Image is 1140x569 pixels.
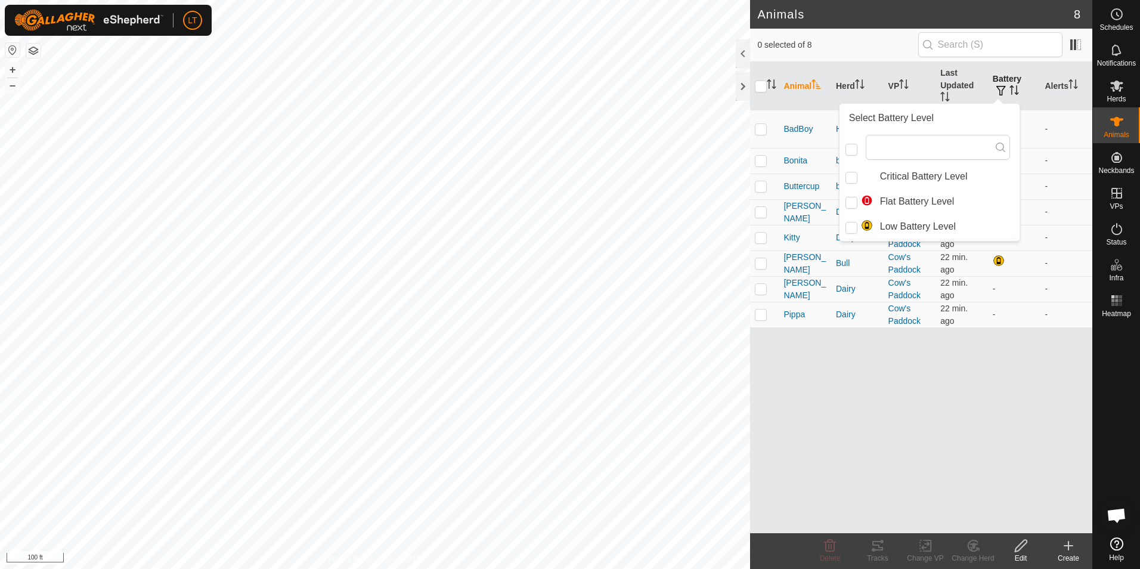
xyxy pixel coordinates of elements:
[997,553,1045,564] div: Edit
[988,276,1040,302] td: -
[888,227,921,249] a: Cow's Paddock
[940,304,968,326] span: Sep 11, 2025, 2:03 PM
[779,62,831,110] th: Animal
[1099,24,1133,31] span: Schedules
[14,10,163,31] img: Gallagher Logo
[188,14,197,27] span: LT
[861,194,955,209] span: Flat Battery Level
[888,252,921,274] a: Cow's Paddock
[842,165,1017,188] li: Critical Battery Level
[1009,87,1019,97] p-sorticon: Activate to sort
[757,7,1073,21] h2: Animals
[935,62,988,110] th: Last Updated
[1099,497,1135,533] div: Open chat
[328,553,373,564] a: Privacy Policy
[902,553,949,564] div: Change VP
[1107,95,1126,103] span: Herds
[783,154,807,167] span: Bonita
[783,251,826,276] span: [PERSON_NAME]
[1040,251,1092,276] td: -
[757,39,918,51] span: 0 selected of 8
[855,81,865,91] p-sorticon: Activate to sort
[1045,553,1092,564] div: Create
[861,219,956,234] span: Low Battery Level
[836,231,879,244] div: Dairy
[1040,276,1092,302] td: -
[836,308,879,321] div: Dairy
[836,180,879,193] div: beef
[884,62,936,110] th: VP
[1040,62,1092,110] th: Alerts
[5,63,20,77] button: +
[783,277,826,302] span: [PERSON_NAME]
[940,252,968,274] span: Sep 11, 2025, 2:03 PM
[1068,81,1078,91] p-sorticon: Activate to sort
[1104,131,1129,138] span: Animals
[831,62,884,110] th: Herd
[1074,5,1080,23] span: 8
[861,169,968,184] span: Critical Battery Level
[1040,110,1092,148] td: -
[5,43,20,57] button: Reset Map
[888,304,921,326] a: Cow's Paddock
[899,81,909,91] p-sorticon: Activate to sort
[836,206,879,218] div: Dairy
[940,278,968,300] span: Sep 11, 2025, 2:03 PM
[783,200,826,225] span: [PERSON_NAME]
[1040,199,1092,225] td: -
[918,32,1062,57] input: Search (S)
[842,190,1017,214] li: Flat Battery Level
[26,44,41,58] button: Map Layers
[836,257,879,270] div: Bull
[854,553,902,564] div: Tracks
[783,308,805,321] span: Pippa
[767,81,776,91] p-sorticon: Activate to sort
[836,154,879,167] div: beef
[842,106,1017,130] div: Select Battery Level
[1109,554,1124,561] span: Help
[988,62,1040,110] th: Battery
[988,302,1040,327] td: -
[1040,302,1092,327] td: -
[783,180,819,193] span: Buttercup
[811,81,821,91] p-sorticon: Activate to sort
[836,123,879,135] div: Horse
[842,215,1017,239] li: Low Battery Level
[5,78,20,92] button: –
[1109,274,1123,282] span: Infra
[949,553,997,564] div: Change Herd
[1102,310,1131,317] span: Heatmap
[387,553,422,564] a: Contact Us
[1040,148,1092,174] td: -
[1097,60,1136,67] span: Notifications
[1110,203,1123,210] span: VPs
[836,283,879,295] div: Dairy
[940,94,950,103] p-sorticon: Activate to sort
[1040,225,1092,251] td: -
[1106,239,1126,246] span: Status
[1093,533,1140,566] a: Help
[888,278,921,300] a: Cow's Paddock
[783,123,813,135] span: BadBoy
[820,554,841,562] span: Delete
[940,227,968,249] span: Sep 11, 2025, 2:03 PM
[1040,174,1092,199] td: -
[783,231,800,244] span: Kitty
[1098,167,1134,174] span: Neckbands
